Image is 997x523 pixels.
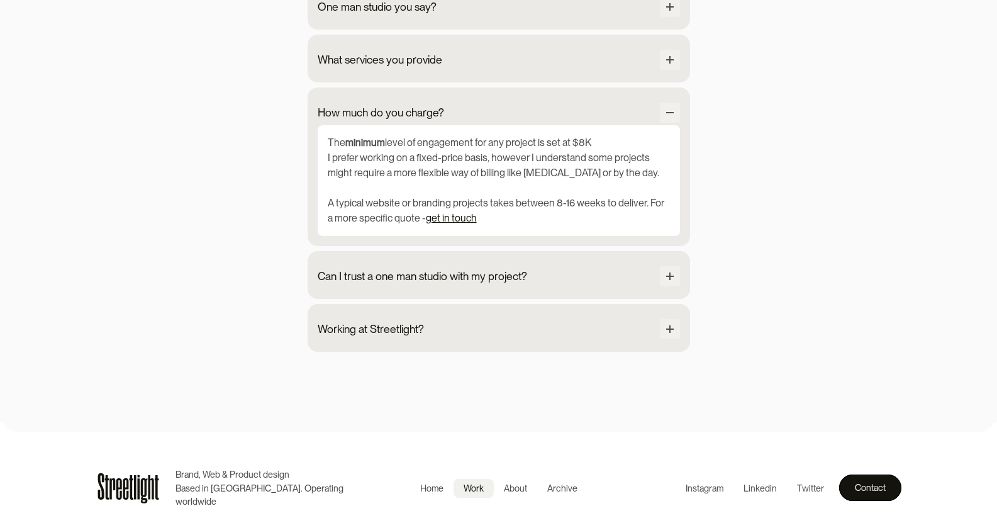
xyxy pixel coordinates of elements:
[686,481,723,495] div: Instagram
[676,479,733,498] a: Instagram
[733,479,787,498] a: Linkedin
[345,137,385,149] strong: minimum
[318,104,444,121] div: How much do you charge?
[494,479,537,498] a: About
[797,481,824,495] div: Twitter
[318,52,442,68] div: What services you provide
[744,481,777,495] div: Linkedin
[454,479,494,498] a: Work
[410,479,454,498] a: Home
[839,475,901,501] a: Contact
[420,481,443,495] div: Home
[426,212,477,224] a: get in touch
[175,468,362,481] p: Brand, Web & Product design
[547,481,577,495] div: Archive
[318,321,424,337] div: Working at Streetlight?
[537,479,588,498] a: Archive
[787,479,834,498] a: Twitter
[318,268,527,284] div: Can I trust a one man studio with my project?
[855,480,886,495] div: Contact
[318,125,680,236] div: The level of engagement for any project is set at $8K I prefer working on a fixed-price basis, ho...
[504,481,527,495] div: About
[464,481,484,495] div: Work
[175,481,362,509] p: Based in [GEOGRAPHIC_DATA]. Operating worldwide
